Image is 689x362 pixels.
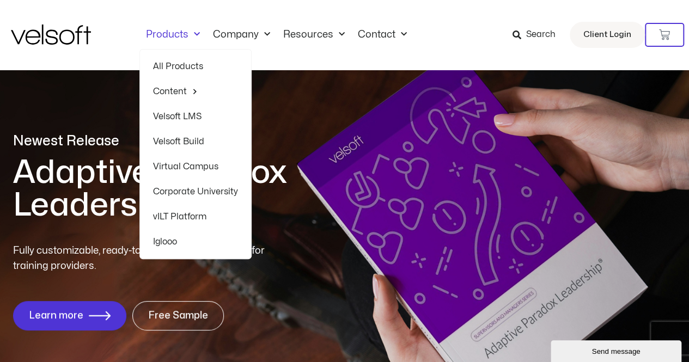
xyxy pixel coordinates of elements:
[153,79,238,104] a: ContentMenu Toggle
[139,49,252,259] ul: ProductsMenu Toggle
[153,104,238,129] a: Velsoft LMS
[139,29,206,41] a: ProductsMenu Toggle
[13,132,411,151] p: Newest Release
[13,301,126,330] a: Learn more
[11,24,91,45] img: Velsoft Training Materials
[132,301,224,330] a: Free Sample
[153,204,238,229] a: vILT Platform
[513,26,563,44] a: Search
[570,22,645,48] a: Client Login
[153,229,238,254] a: Iglooo
[29,310,83,321] span: Learn more
[13,243,284,274] p: Fully customizable, ready-to-deliver training content for training providers.
[526,28,556,42] span: Search
[153,154,238,179] a: Virtual Campus
[277,29,351,41] a: ResourcesMenu Toggle
[153,129,238,154] a: Velsoft Build
[13,156,411,222] h1: Adaptive Paradox Leadership™
[148,310,208,321] span: Free Sample
[153,179,238,204] a: Corporate University
[206,29,277,41] a: CompanyMenu Toggle
[551,338,684,362] iframe: chat widget
[583,28,631,42] span: Client Login
[153,54,238,79] a: All Products
[139,29,413,41] nav: Menu
[351,29,413,41] a: ContactMenu Toggle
